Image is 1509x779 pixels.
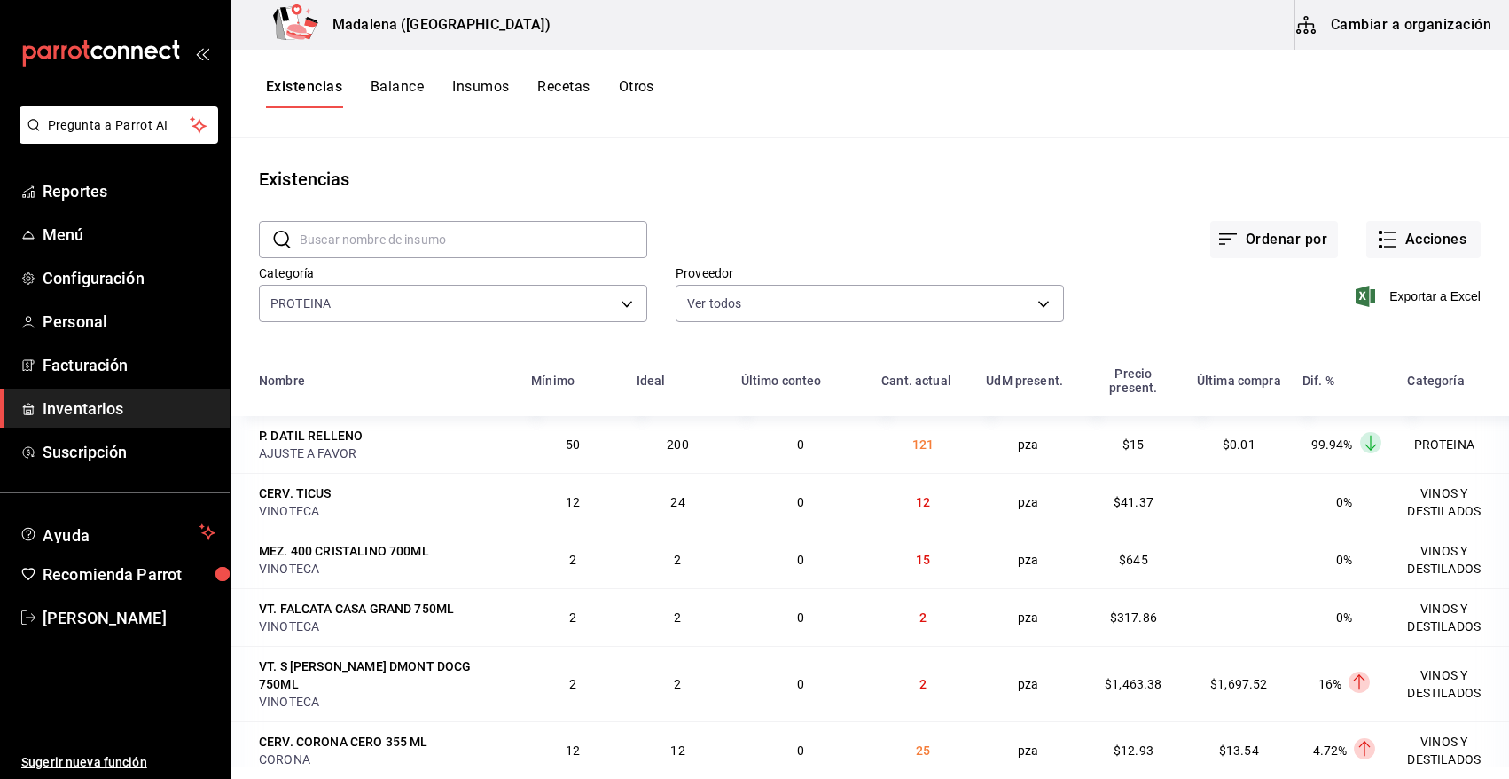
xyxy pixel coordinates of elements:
[1210,677,1267,691] span: $1,697.52
[266,78,654,108] div: navigation tabs
[1313,744,1348,758] span: 4.72%
[1318,677,1341,691] span: 16%
[21,753,215,772] span: Sugerir nueva función
[975,531,1081,588] td: pza
[797,610,804,625] span: 0
[259,445,510,462] div: AJUSTE A FAVOR
[919,610,927,625] span: 2
[797,495,804,509] span: 0
[1223,437,1255,452] span: $0.01
[43,606,215,630] span: [PERSON_NAME]
[43,179,215,203] span: Reportes
[797,677,804,691] span: 0
[619,78,654,108] button: Otros
[270,295,331,312] span: PROTEINA
[916,553,930,567] span: 15
[259,267,647,279] label: Categoría
[1366,221,1481,258] button: Acciones
[1091,366,1176,395] div: Precio present.
[259,600,454,618] div: VT. FALCATA CASA GRAND 750ML
[12,129,218,147] a: Pregunta a Parrot AI
[1359,286,1481,307] button: Exportar a Excel
[569,610,576,625] span: 2
[670,744,684,758] span: 12
[797,553,804,567] span: 0
[259,484,332,502] div: CERV. TICUS
[537,78,590,108] button: Recetas
[259,374,305,388] div: Nombre
[452,78,509,108] button: Insumos
[259,542,429,560] div: MEZ. 400 CRISTALINO 700ML
[1114,495,1153,509] span: $41.37
[43,522,192,543] span: Ayuda
[1119,553,1148,567] span: $645
[975,473,1081,531] td: pza
[43,266,215,290] span: Configuración
[1396,416,1509,473] td: PROTEINA
[259,751,510,768] div: CORONA
[259,166,349,193] div: Existencias
[43,353,215,377] span: Facturación
[259,618,510,635] div: VINOTECA
[43,440,215,464] span: Suscripción
[1308,437,1353,452] span: -99.94%
[266,78,342,108] button: Existencias
[259,427,363,445] div: P. DATIL RELLENO
[1105,677,1161,691] span: $1,463.38
[637,374,666,388] div: Ideal
[259,693,510,711] div: VINOTECA
[912,437,934,452] span: 121
[674,677,681,691] span: 2
[676,267,1064,279] label: Proveedor
[674,553,681,567] span: 2
[741,374,822,388] div: Último conteo
[916,744,930,758] span: 25
[975,721,1081,779] td: pza
[1336,610,1352,625] span: 0%
[919,677,927,691] span: 2
[48,116,191,135] span: Pregunta a Parrot AI
[43,563,215,586] span: Recomienda Parrot
[881,374,951,388] div: Cant. actual
[259,733,428,751] div: CERV. CORONA CERO 355 ML
[1396,721,1509,779] td: VINOS Y DESTILADOS
[566,437,580,452] span: 50
[1407,374,1464,388] div: Categoría
[797,437,804,452] span: 0
[1114,744,1153,758] span: $12.93
[43,223,215,247] span: Menú
[975,588,1081,646] td: pza
[687,295,741,312] span: Ver todos
[259,560,510,578] div: VINOTECA
[566,744,580,758] span: 12
[1110,610,1157,625] span: $317.86
[1197,374,1281,388] div: Última compra
[1336,553,1352,567] span: 0%
[531,374,575,388] div: Mínimo
[797,744,804,758] span: 0
[300,222,647,257] input: Buscar nombre de insumo
[1122,437,1144,452] span: $15
[43,310,215,334] span: Personal
[1219,744,1259,758] span: $13.54
[1336,495,1352,509] span: 0%
[1210,221,1338,258] button: Ordenar por
[195,46,209,60] button: open_drawer_menu
[43,397,215,421] span: Inventarios
[975,646,1081,721] td: pza
[667,437,688,452] span: 200
[259,657,510,693] div: VT. S [PERSON_NAME] DMONT DOCG 750ML
[259,502,510,520] div: VINOTECA
[916,495,930,509] span: 12
[975,416,1081,473] td: pza
[670,495,684,509] span: 24
[566,495,580,509] span: 12
[1396,646,1509,721] td: VINOS Y DESTILADOS
[569,553,576,567] span: 2
[371,78,424,108] button: Balance
[674,610,681,625] span: 2
[1396,531,1509,588] td: VINOS Y DESTILADOS
[318,14,551,35] h3: Madalena ([GEOGRAPHIC_DATA])
[1396,473,1509,531] td: VINOS Y DESTILADOS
